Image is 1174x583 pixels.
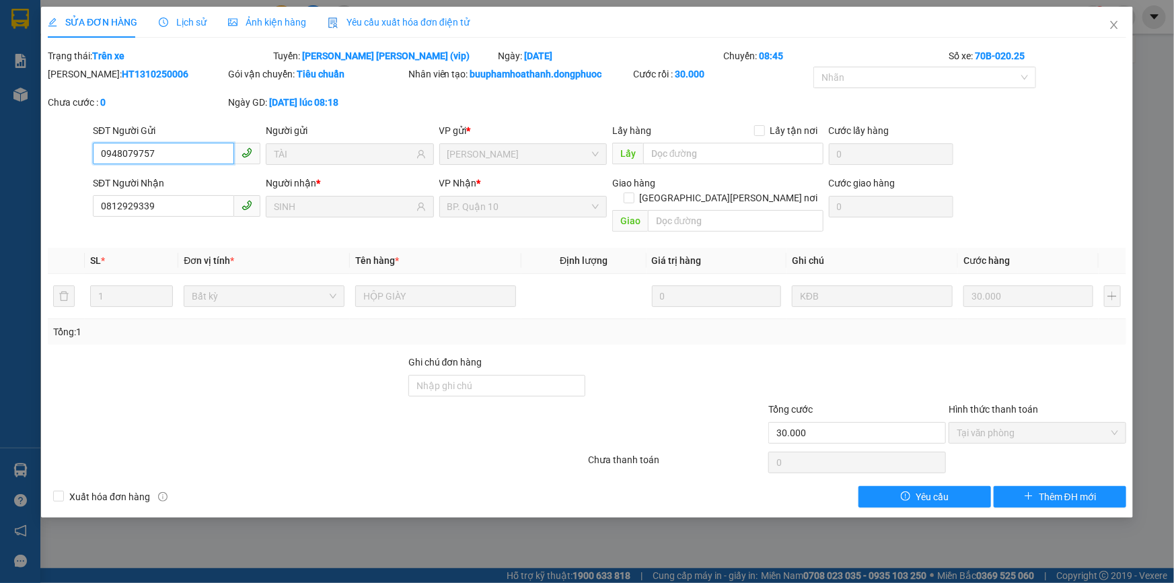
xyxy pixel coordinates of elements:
span: edit [48,18,57,27]
b: buuphamhoathanh.dongphuoc [470,69,602,79]
span: Hòa Thành [447,144,599,164]
button: exclamation-circleYêu cầu [858,486,991,508]
button: delete [53,285,75,307]
div: Người nhận [266,176,433,191]
span: Định lượng [560,255,608,266]
span: Thêm ĐH mới [1039,489,1096,504]
div: Tuyến: [272,48,497,63]
span: user [416,149,426,159]
b: Trên xe [92,50,124,61]
div: Nhân viên tạo: [408,67,631,81]
b: [PERSON_NAME] [PERSON_NAME] (vip) [302,50,470,61]
div: [PERSON_NAME]: [48,67,225,81]
span: Tổng cước [768,404,813,415]
b: 0 [100,97,106,108]
input: Cước giao hàng [829,196,953,217]
div: Chuyến: [722,48,947,63]
label: Ghi chú đơn hàng [408,357,482,368]
span: Bất kỳ [192,286,336,306]
b: 70B-020.25 [975,50,1025,61]
span: BP. Quận 10 [447,197,599,217]
span: Giá trị hàng [652,255,702,266]
label: Cước lấy hàng [829,125,889,136]
div: Gói vận chuyển: [228,67,406,81]
input: Tên người nhận [274,199,413,214]
b: Tiêu chuẩn [297,69,344,79]
b: [DATE] [525,50,553,61]
span: picture [228,18,237,27]
span: Tại văn phòng [957,423,1118,443]
th: Ghi chú [786,248,958,274]
input: 0 [963,285,1093,307]
span: info-circle [158,492,168,502]
span: Yêu cầu xuất hóa đơn điện tử [328,17,470,28]
input: Tên người gửi [274,147,413,162]
span: Giao hàng [612,178,655,188]
span: Lịch sử [159,17,207,28]
div: Trạng thái: [46,48,272,63]
span: SL [90,255,101,266]
span: phone [242,147,252,158]
div: Chưa cước : [48,95,225,110]
span: Ảnh kiện hàng [228,17,306,28]
span: Lấy [612,143,643,164]
span: Lấy tận nơi [765,123,823,138]
span: SỬA ĐƠN HÀNG [48,17,137,28]
img: icon [328,18,338,28]
div: Tổng: 1 [53,324,453,339]
span: exclamation-circle [901,491,910,502]
span: Tên hàng [355,255,399,266]
label: Hình thức thanh toán [949,404,1038,415]
div: SĐT Người Nhận [93,176,260,191]
b: HT1310250006 [122,69,188,79]
b: 08:45 [759,50,783,61]
span: Cước hàng [963,255,1010,266]
div: Cước rồi : [633,67,811,81]
div: Người gửi [266,123,433,138]
div: SĐT Người Gửi [93,123,260,138]
input: VD: Bàn, Ghế [355,285,516,307]
span: user [416,202,426,211]
div: VP gửi [439,123,607,138]
span: close [1109,20,1120,30]
input: Dọc đường [643,143,823,164]
span: plus [1024,491,1033,502]
div: Số xe: [947,48,1128,63]
input: Ghi chú đơn hàng [408,375,586,397]
span: clock-circle [159,18,168,27]
b: 30.000 [675,69,704,79]
input: Dọc đường [648,210,823,232]
div: Chưa thanh toán [587,452,768,476]
span: Đơn vị tính [184,255,234,266]
input: Cước lấy hàng [829,143,953,165]
input: 0 [652,285,782,307]
button: Close [1095,7,1133,44]
button: plus [1104,285,1121,307]
input: Ghi Chú [792,285,953,307]
span: Lấy hàng [612,125,651,136]
span: Yêu cầu [916,489,949,504]
span: phone [242,200,252,211]
button: plusThêm ĐH mới [994,486,1126,508]
span: Giao [612,210,648,232]
div: Ngày GD: [228,95,406,110]
div: Ngày: [497,48,723,63]
span: VP Nhận [439,178,477,188]
span: [GEOGRAPHIC_DATA][PERSON_NAME] nơi [634,191,823,205]
span: Xuất hóa đơn hàng [64,489,155,504]
label: Cước giao hàng [829,178,895,188]
b: [DATE] lúc 08:18 [269,97,338,108]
